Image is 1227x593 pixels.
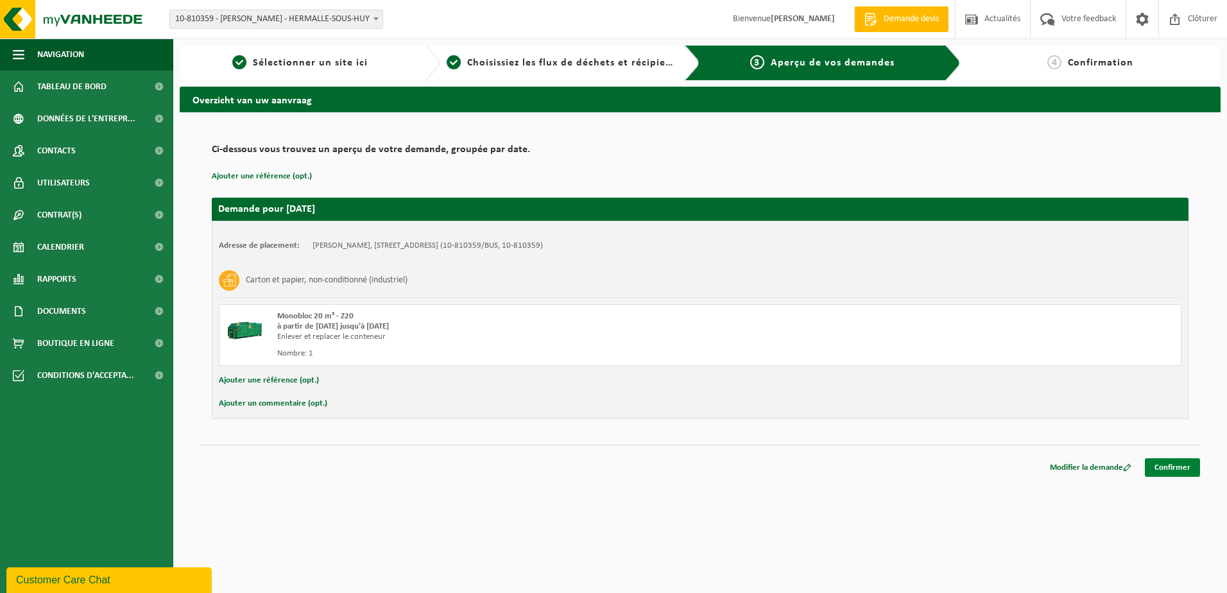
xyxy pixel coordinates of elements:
[37,263,76,295] span: Rapports
[37,39,84,71] span: Navigation
[219,372,319,389] button: Ajouter une référence (opt.)
[218,204,315,214] strong: Demande pour [DATE]
[447,55,461,69] span: 2
[1047,55,1061,69] span: 4
[771,14,835,24] strong: [PERSON_NAME]
[1068,58,1133,68] span: Confirmation
[447,55,675,71] a: 2Choisissiez les flux de déchets et récipients
[219,395,327,412] button: Ajouter un commentaire (opt.)
[854,6,948,32] a: Demande devis
[169,10,383,29] span: 10-810359 - ARMOSA - HERMALLE-SOUS-HUY
[771,58,895,68] span: Aperçu de vos demandes
[37,359,134,391] span: Conditions d'accepta...
[1040,458,1141,477] a: Modifier la demande
[212,144,1188,162] h2: Ci-dessous vous trouvez un aperçu de votre demande, groupée par date.
[253,58,368,68] span: Sélectionner un site ici
[277,322,389,331] strong: à partir de [DATE] jusqu'à [DATE]
[170,10,382,28] span: 10-810359 - ARMOSA - HERMALLE-SOUS-HUY
[37,103,135,135] span: Données de l'entrepr...
[246,270,408,291] h3: Carton et papier, non-conditionné (industriel)
[37,327,114,359] span: Boutique en ligne
[232,55,246,69] span: 1
[880,13,942,26] span: Demande devis
[37,135,76,167] span: Contacts
[37,199,82,231] span: Contrat(s)
[37,71,107,103] span: Tableau de bord
[37,167,90,199] span: Utilisateurs
[180,87,1221,112] h2: Overzicht van uw aanvraag
[1145,458,1200,477] a: Confirmer
[467,58,681,68] span: Choisissiez les flux de déchets et récipients
[277,312,354,320] span: Monobloc 20 m³ - Z20
[277,332,751,342] div: Enlever et replacer le conteneur
[277,348,751,359] div: Nombre: 1
[212,168,312,185] button: Ajouter une référence (opt.)
[186,55,415,71] a: 1Sélectionner un site ici
[6,565,214,593] iframe: chat widget
[219,241,300,250] strong: Adresse de placement:
[313,241,543,251] td: [PERSON_NAME], [STREET_ADDRESS] (10-810359/BUS, 10-810359)
[750,55,764,69] span: 3
[226,311,264,350] img: HK-XZ-20-GN-00.png
[37,295,86,327] span: Documents
[37,231,84,263] span: Calendrier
